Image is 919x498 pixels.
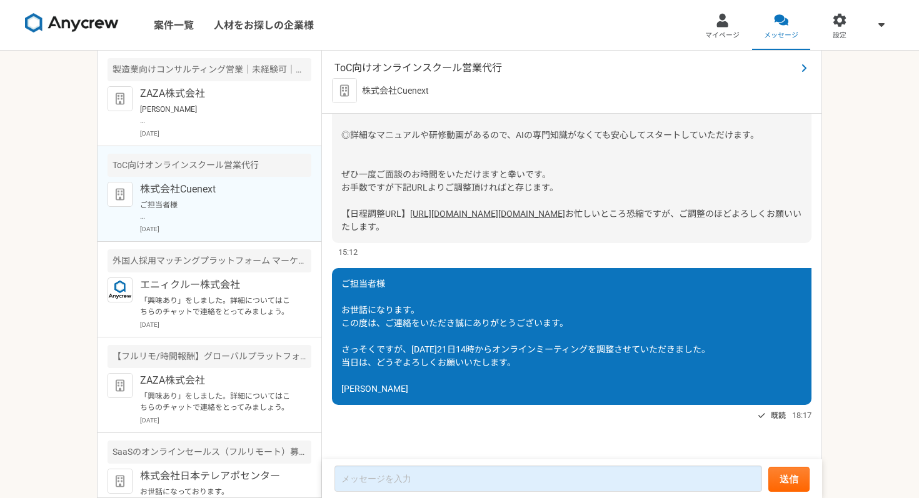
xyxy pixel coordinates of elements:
[140,373,294,388] p: ZAZA株式会社
[25,13,119,33] img: 8DqYSo04kwAAAAASUVORK5CYII=
[764,31,798,41] span: メッセージ
[140,182,294,197] p: 株式会社Cuenext
[108,154,311,177] div: ToC向けオンラインスクール営業代行
[140,469,294,484] p: 株式会社日本テレアポセンター
[332,78,357,103] img: default_org_logo-42cde973f59100197ec2c8e796e4974ac8490bb5b08a0eb061ff975e4574aa76.png
[334,61,796,76] span: ToC向けオンラインスクール営業代行
[705,31,740,41] span: マイページ
[108,345,311,368] div: 【フルリモ/時間報酬】グローバルプラットフォームのカスタマーサクセス急募！
[362,84,429,97] p: 株式会社Cuenext
[140,295,294,317] p: 「興味あり」をしました。詳細についてはこちらのチャットで連絡をとってみましょう。
[108,441,311,464] div: SaaSのオンラインセールス（フルリモート）募集
[108,469,133,494] img: default_org_logo-42cde973f59100197ec2c8e796e4974ac8490bb5b08a0eb061ff975e4574aa76.png
[108,373,133,398] img: default_org_logo-42cde973f59100197ec2c8e796e4974ac8490bb5b08a0eb061ff975e4574aa76.png
[140,224,311,234] p: [DATE]
[108,58,311,81] div: 製造業向けコンサルティング営業｜未経験可｜法人営業としてキャリアアップしたい方
[140,391,294,413] p: 「興味あり」をしました。詳細についてはこちらのチャットで連絡をとってみましょう。
[140,320,311,329] p: [DATE]
[108,86,133,111] img: default_org_logo-42cde973f59100197ec2c8e796e4974ac8490bb5b08a0eb061ff975e4574aa76.png
[140,416,311,425] p: [DATE]
[140,86,294,101] p: ZAZA株式会社
[341,279,710,394] span: ご担当者様 お世話になります。 この度は、ご連絡をいただき誠にありがとうございます。 さっそくですが、[DATE]21日14時からオンラインミーティングを調整させていただきました。 当日は、どう...
[140,277,294,292] p: エニィクルー株式会社
[140,129,311,138] p: [DATE]
[833,31,846,41] span: 設定
[338,246,358,258] span: 15:12
[108,277,133,302] img: logo_text_blue_01.png
[792,409,811,421] span: 18:17
[108,182,133,207] img: default_org_logo-42cde973f59100197ec2c8e796e4974ac8490bb5b08a0eb061ff975e4574aa76.png
[768,467,810,492] button: 送信
[341,209,801,232] span: お忙しいところ恐縮ですが、ご調整のほどよろしくお願いいたします。
[140,104,294,126] p: [PERSON_NAME] お世話になっております。 ZAZA株式会社の[PERSON_NAME]でございます。 本日、下記日程にて面談のお時間を頂戴しております。 ＝＝＝ 日時：[DATE] ...
[771,408,786,423] span: 既読
[410,209,565,219] a: [URL][DOMAIN_NAME][DOMAIN_NAME]
[108,249,311,272] div: 外国人採用マッチングプラットフォーム マーケティング責任者
[140,199,294,222] p: ご担当者様 お世話になります。 この度は、ご連絡をいただき誠にありがとうございます。 さっそくですが、[DATE]21日14時からオンラインミーティングを調整させていただきました。 当日は、どう...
